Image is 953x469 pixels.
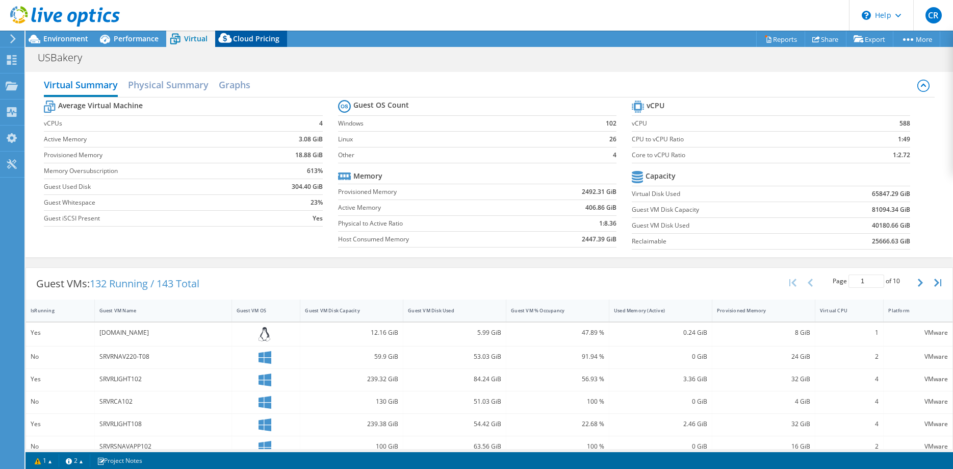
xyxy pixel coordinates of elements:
[31,351,90,362] div: No
[353,171,382,181] b: Memory
[717,327,810,338] div: 8 GiB
[319,118,323,129] b: 4
[295,150,323,160] b: 18.88 GiB
[820,374,879,385] div: 4
[872,189,910,199] b: 65847.29 GiB
[299,134,323,144] b: 3.08 GiB
[44,213,255,224] label: Guest iSCSI Present
[820,418,879,430] div: 4
[99,374,227,385] div: SRVRLIGHT102
[899,118,910,129] b: 588
[233,34,279,43] span: Cloud Pricing
[511,307,592,314] div: Guest VM % Occupancy
[893,277,900,285] span: 10
[44,75,118,97] h2: Virtual Summary
[833,275,900,288] span: Page of
[888,441,948,452] div: VMware
[846,31,893,47] a: Export
[614,374,707,385] div: 3.36 GiB
[408,327,501,338] div: 5.99 GiB
[31,307,78,314] div: IsRunning
[888,351,948,362] div: VMware
[925,7,942,23] span: CR
[31,418,90,430] div: Yes
[305,396,398,407] div: 130 GiB
[338,134,580,144] label: Linux
[44,182,255,192] label: Guest Used Disk
[632,134,847,144] label: CPU to vCPU Ratio
[59,454,90,467] a: 2
[888,327,948,338] div: VMware
[31,374,90,385] div: Yes
[90,277,199,290] span: 132 Running / 143 Total
[717,418,810,430] div: 32 GiB
[717,374,810,385] div: 32 GiB
[646,171,676,181] b: Capacity
[820,441,879,452] div: 2
[632,220,814,231] label: Guest VM Disk Used
[872,220,910,231] b: 40180.66 GiB
[33,52,98,63] h1: USBakery
[338,118,580,129] label: Windows
[511,396,604,407] div: 100 %
[90,454,149,467] a: Project Notes
[511,374,604,385] div: 56.93 %
[614,396,707,407] div: 0 GiB
[219,75,250,95] h2: Graphs
[888,396,948,407] div: VMware
[184,34,208,43] span: Virtual
[511,327,604,338] div: 47.89 %
[28,454,59,467] a: 1
[717,307,798,314] div: Provisioned Memory
[353,100,409,110] b: Guest OS Count
[128,75,209,95] h2: Physical Summary
[26,268,210,300] div: Guest VMs:
[237,307,284,314] div: Guest VM OS
[31,327,90,338] div: Yes
[609,134,616,144] b: 26
[305,418,398,430] div: 239.38 GiB
[585,203,616,213] b: 406.86 GiB
[408,307,489,314] div: Guest VM Disk Used
[893,31,940,47] a: More
[292,182,323,192] b: 304.40 GiB
[614,307,695,314] div: Used Memory (Active)
[338,203,529,213] label: Active Memory
[872,205,910,215] b: 81094.34 GiB
[338,218,529,229] label: Physical to Active Ratio
[632,236,814,246] label: Reclaimable
[632,189,814,199] label: Virtual Disk Used
[717,351,810,362] div: 24 GiB
[408,441,501,452] div: 63.56 GiB
[872,236,910,246] b: 25666.63 GiB
[848,275,884,288] input: jump to page
[44,150,255,160] label: Provisioned Memory
[408,351,501,362] div: 53.03 GiB
[307,166,323,176] b: 613%
[305,327,398,338] div: 12.16 GiB
[599,218,616,229] b: 1:8.36
[511,418,604,430] div: 22.68 %
[805,31,846,47] a: Share
[820,396,879,407] div: 4
[338,234,529,244] label: Host Consumed Memory
[99,441,227,452] div: SRVRSNAVAPP102
[888,418,948,430] div: VMware
[99,396,227,407] div: SRVRCA102
[756,31,805,47] a: Reports
[888,307,936,314] div: Platform
[898,134,910,144] b: 1:49
[44,118,255,129] label: vCPUs
[893,150,910,160] b: 1:2.72
[99,307,215,314] div: Guest VM Name
[31,396,90,407] div: No
[582,234,616,244] b: 2447.39 GiB
[820,327,879,338] div: 1
[511,441,604,452] div: 100 %
[606,118,616,129] b: 102
[632,150,847,160] label: Core to vCPU Ratio
[862,11,871,20] svg: \n
[614,418,707,430] div: 2.46 GiB
[58,101,143,111] b: Average Virtual Machine
[338,187,529,197] label: Provisioned Memory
